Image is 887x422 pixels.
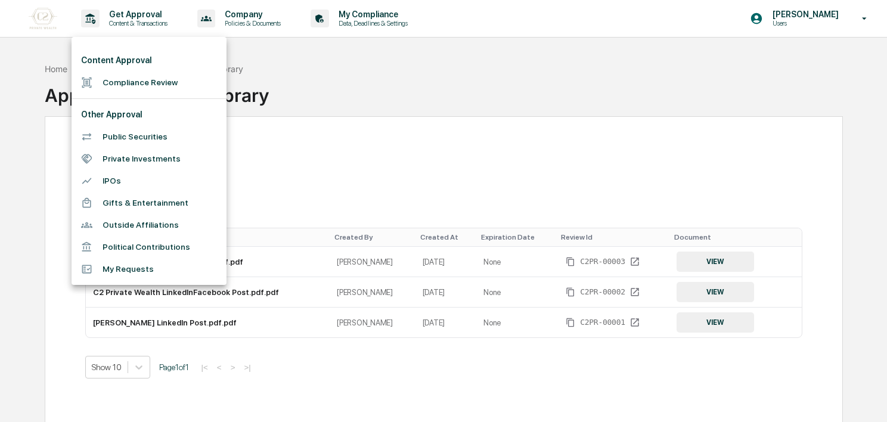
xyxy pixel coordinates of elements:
[849,383,881,415] iframe: Open customer support
[72,72,227,94] li: Compliance Review
[72,214,227,236] li: Outside Affiliations
[72,236,227,258] li: Political Contributions
[72,148,227,170] li: Private Investments
[72,192,227,214] li: Gifts & Entertainment
[72,49,227,72] li: Content Approval
[72,126,227,148] li: Public Securities
[72,104,227,126] li: Other Approval
[72,258,227,280] li: My Requests
[72,170,227,192] li: IPOs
